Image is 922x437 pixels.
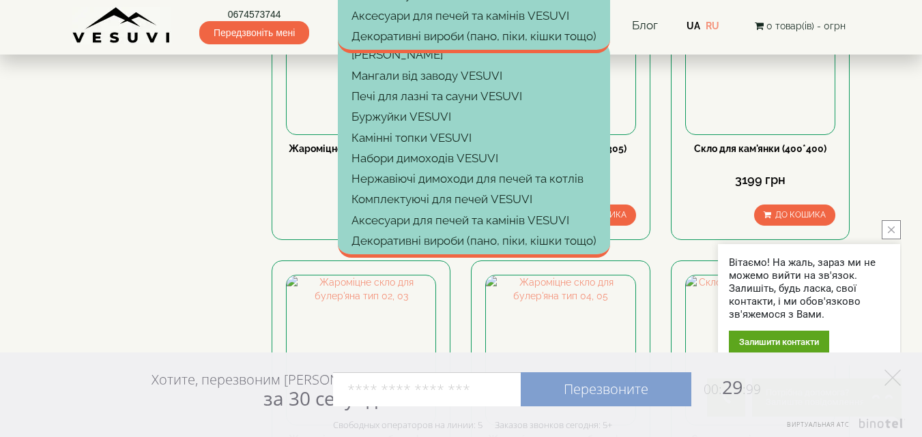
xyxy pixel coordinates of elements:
div: Хотите, перезвоним [PERSON_NAME] [152,371,386,409]
a: Скло для кам'янки (400*400) [694,143,826,154]
a: Мангали від заводу VESUVI [338,65,610,86]
a: Виртуальная АТС [779,419,905,437]
button: close button [882,220,901,239]
img: Скло жароміцне вогнетривке для печей [686,275,835,424]
a: Буржуйки VESUVI [338,106,610,127]
div: 3199 грн [685,171,835,189]
span: за 30 секунд? [263,385,386,411]
a: Аксесуари для печей та камінів VESUVI [338,5,610,26]
button: 0 товар(ів) - 0грн [751,18,850,33]
span: Виртуальная АТС [787,420,850,429]
a: Перезвоните [521,372,691,406]
img: Жароміцне скло для булер'яна тип 04, 05 [486,275,635,424]
a: Декоративні вироби (пано, піки, кішки тощо) [338,230,610,251]
a: [PERSON_NAME] [338,44,610,65]
div: Свободных операторов на линии: 5 Заказов звонков сегодня: 5+ [333,419,612,430]
a: RU [706,20,719,31]
a: Блог [632,18,658,32]
div: Вітаємо! На жаль, зараз ми не можемо вийти на зв'язок. Залишіть, будь ласка, свої контакти, і ми ... [729,256,889,321]
div: Залишити контакти [729,331,829,353]
img: Завод VESUVI [72,7,171,44]
a: Комплектуючі для печей VESUVI [338,189,610,209]
a: 0674573744 [199,7,309,21]
a: Камінні топки VESUVI [338,127,610,148]
a: Печі для лазні та сауни VESUVI [338,86,610,106]
button: До кошика [754,205,835,226]
span: Передзвоніть мені [199,21,309,44]
span: 0 товар(ів) - 0грн [766,20,846,31]
div: 799 грн [286,178,436,196]
a: UA [687,20,700,31]
a: Декоративні вироби (пано, піки, кішки тощо) [338,26,610,46]
span: :99 [743,380,761,398]
span: 29 [691,374,761,400]
img: Жароміцне скло для булер'яна тип 02, 03 [287,275,435,424]
a: Аксесуари для печей та камінів VESUVI [338,210,610,230]
a: Жароміцне скло для булер'яна тип 00, 01 [289,143,434,168]
span: До кошика [775,210,826,220]
a: Нержавіючі димоходи для печей та котлів [338,168,610,189]
a: Набори димоходів VESUVI [338,148,610,168]
span: 00: [704,380,722,398]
